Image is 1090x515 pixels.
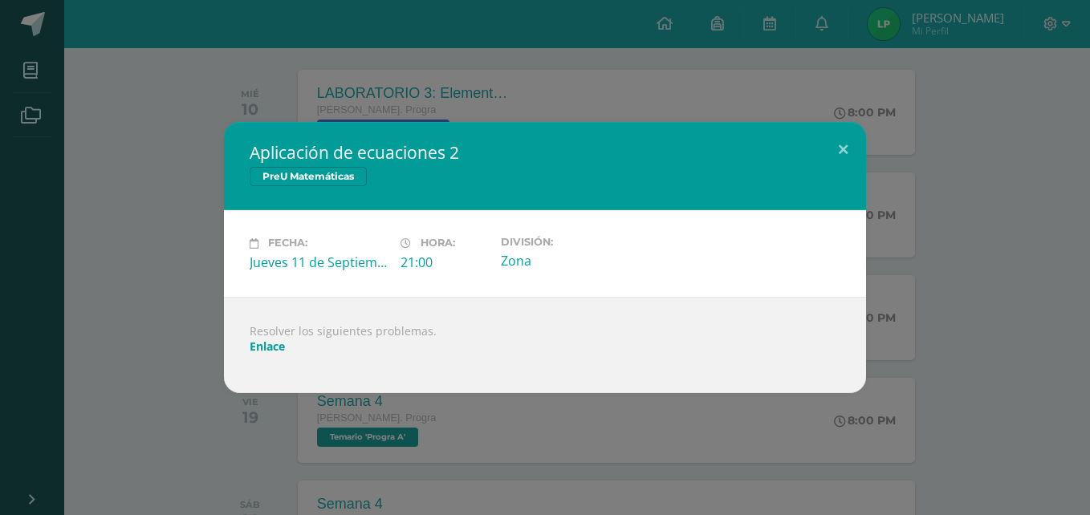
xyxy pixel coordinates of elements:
[250,167,367,186] span: PreU Matemáticas
[250,339,285,354] a: Enlace
[224,297,866,393] div: Resolver los siguientes problemas.
[250,141,840,164] h2: Aplicación de ecuaciones 2
[268,237,307,249] span: Fecha:
[250,253,388,271] div: Jueves 11 de Septiembre
[501,236,639,248] label: División:
[501,252,639,270] div: Zona
[401,253,488,271] div: 21:00
[820,122,866,176] button: Close (Esc)
[421,237,455,249] span: Hora:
